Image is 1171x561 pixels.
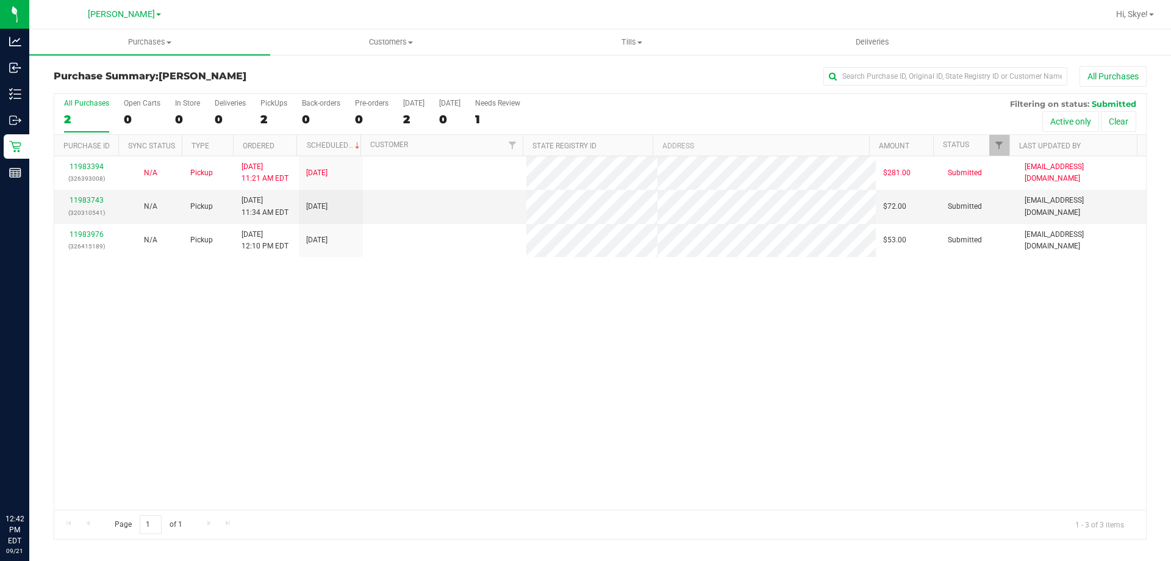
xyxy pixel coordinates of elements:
[302,112,340,126] div: 0
[439,99,460,107] div: [DATE]
[88,9,155,20] span: [PERSON_NAME]
[159,70,246,82] span: [PERSON_NAME]
[883,167,911,179] span: $281.00
[1116,9,1148,19] span: Hi, Skye!
[190,234,213,246] span: Pickup
[403,112,424,126] div: 2
[752,29,993,55] a: Deliveries
[1019,142,1081,150] a: Last Updated By
[439,112,460,126] div: 0
[62,207,111,219] p: (320310541)
[883,234,906,246] span: $53.00
[29,37,270,48] span: Purchases
[54,71,418,82] h3: Purchase Summary:
[9,114,21,126] inline-svg: Outbound
[355,112,389,126] div: 0
[883,201,906,212] span: $72.00
[144,201,157,212] button: N/A
[29,29,270,55] a: Purchases
[503,135,523,156] a: Filter
[9,35,21,48] inline-svg: Analytics
[128,142,175,150] a: Sync Status
[1101,111,1136,132] button: Clear
[9,62,21,74] inline-svg: Inbound
[144,234,157,246] button: N/A
[242,195,288,218] span: [DATE] 11:34 AM EDT
[144,236,157,244] span: Not Applicable
[243,142,274,150] a: Ordered
[475,112,520,126] div: 1
[64,99,109,107] div: All Purchases
[63,142,110,150] a: Purchase ID
[124,112,160,126] div: 0
[70,196,104,204] a: 11983743
[1025,195,1139,218] span: [EMAIL_ADDRESS][DOMAIN_NAME]
[242,229,288,252] span: [DATE] 12:10 PM EDT
[370,140,408,149] a: Customer
[242,161,288,184] span: [DATE] 11:21 AM EDT
[190,167,213,179] span: Pickup
[532,142,596,150] a: State Registry ID
[271,37,510,48] span: Customers
[70,230,104,239] a: 11983976
[1010,99,1089,109] span: Filtering on status:
[1025,229,1139,252] span: [EMAIL_ADDRESS][DOMAIN_NAME]
[823,67,1067,85] input: Search Purchase ID, Original ID, State Registry ID or Customer Name...
[9,167,21,179] inline-svg: Reports
[62,241,111,252] p: (326415189)
[70,162,104,171] a: 11983394
[653,135,869,156] th: Address
[302,99,340,107] div: Back-orders
[5,513,24,546] p: 12:42 PM EDT
[140,515,162,534] input: 1
[175,112,200,126] div: 0
[943,140,969,149] a: Status
[512,37,751,48] span: Tills
[215,112,246,126] div: 0
[124,99,160,107] div: Open Carts
[192,142,209,150] a: Type
[948,234,982,246] span: Submitted
[355,99,389,107] div: Pre-orders
[306,167,328,179] span: [DATE]
[144,167,157,179] button: N/A
[5,546,24,556] p: 09/21
[175,99,200,107] div: In Store
[948,201,982,212] span: Submitted
[1065,515,1134,534] span: 1 - 3 of 3 items
[948,167,982,179] span: Submitted
[12,463,49,500] iframe: Resource center
[9,88,21,100] inline-svg: Inventory
[989,135,1009,156] a: Filter
[190,201,213,212] span: Pickup
[475,99,520,107] div: Needs Review
[260,112,287,126] div: 2
[260,99,287,107] div: PickUps
[1092,99,1136,109] span: Submitted
[144,168,157,177] span: Not Applicable
[104,515,192,534] span: Page of 1
[1025,161,1139,184] span: [EMAIL_ADDRESS][DOMAIN_NAME]
[1080,66,1147,87] button: All Purchases
[879,142,909,150] a: Amount
[9,140,21,153] inline-svg: Retail
[1042,111,1099,132] button: Active only
[306,234,328,246] span: [DATE]
[64,112,109,126] div: 2
[62,173,111,184] p: (326393008)
[144,202,157,211] span: Not Applicable
[403,99,424,107] div: [DATE]
[307,141,362,150] a: Scheduled
[511,29,752,55] a: Tills
[306,201,328,212] span: [DATE]
[839,37,906,48] span: Deliveries
[215,99,246,107] div: Deliveries
[270,29,511,55] a: Customers
[36,461,51,476] iframe: Resource center unread badge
